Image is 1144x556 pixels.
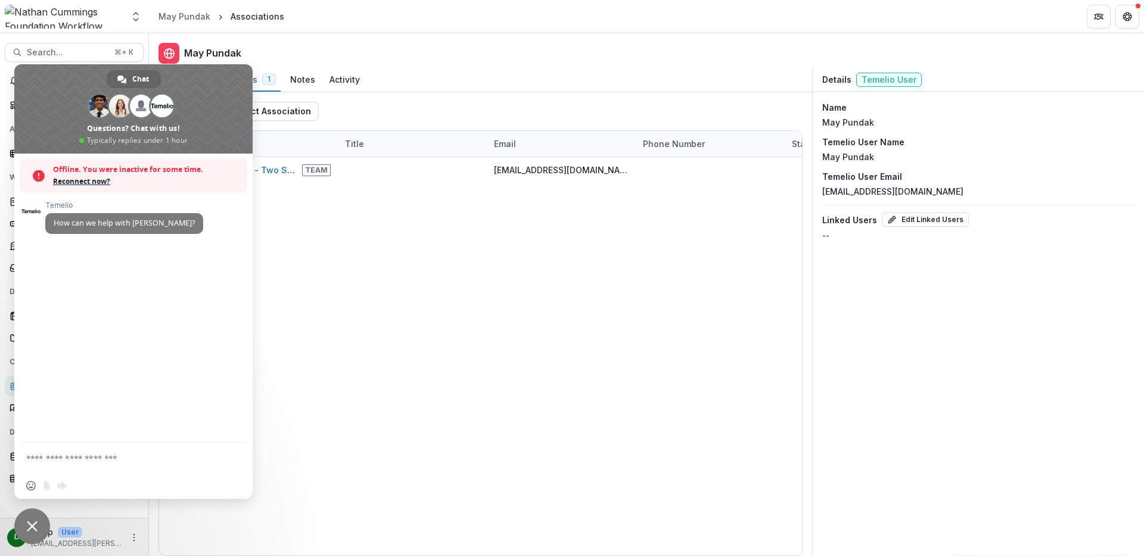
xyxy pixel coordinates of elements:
nav: breadcrumb [154,8,289,25]
button: Open Documents [5,282,144,301]
a: Document Templates [5,306,144,326]
div: Email [487,138,523,150]
a: Form Builder [5,214,144,233]
p: May Pundak [822,116,874,129]
p: Temelio User Name [822,136,904,148]
div: Deep [14,533,20,541]
button: Open Workflows [5,168,144,187]
a: Notes [285,68,320,92]
a: Proposals [5,192,144,211]
div: Associations [231,10,284,23]
p: -- [822,229,829,242]
div: Close chat [14,508,50,544]
div: Notes [290,73,315,86]
a: Document Center [5,328,144,348]
div: Start Date [785,131,934,157]
div: Title [338,138,371,150]
button: Edit Linked Users [882,213,969,227]
button: Partners [1087,5,1111,29]
p: Name [822,101,847,114]
a: Tasks [5,143,144,163]
p: [EMAIL_ADDRESS][DOMAIN_NAME] [822,185,963,198]
div: Entity Name [189,131,338,157]
div: Title [338,131,487,157]
button: Get Help [1115,5,1139,29]
span: Reconnect now? [53,176,241,188]
a: Grantee Reports [5,258,144,277]
span: Documents [10,288,127,296]
textarea: Compose your message... [26,453,214,464]
div: Chat [107,70,161,88]
span: 1 [268,75,271,83]
div: Phone Number [636,131,785,157]
p: [EMAIL_ADDRESS][PERSON_NAME][DOMAIN_NAME] [31,538,122,549]
h2: May Pundak [184,48,241,59]
button: Open Data & Reporting [5,423,144,442]
div: Email [487,131,636,157]
span: Temelio User [856,73,922,87]
span: Team [302,164,331,176]
a: Payments [5,236,144,255]
span: Workflows [10,173,127,182]
button: Search... [5,43,144,62]
span: How can we help with [PERSON_NAME]? [54,218,195,228]
button: Open entity switcher [128,5,144,29]
span: Contacts [10,358,127,366]
span: Activity [10,125,127,133]
p: May Pundak [822,151,874,163]
div: May Pundak [158,10,210,23]
a: Dashboard [5,446,144,466]
span: Chat [132,70,149,88]
div: ⌘ + K [112,46,136,59]
button: Open Activity [5,120,144,139]
div: Activity [329,73,360,86]
img: Nathan Cummings Foundation Workflow Sandbox logo [5,5,123,29]
div: [EMAIL_ADDRESS][DOMAIN_NAME] [494,164,629,176]
a: May Pundak [154,8,215,25]
span: Data & Reporting [10,428,127,436]
span: Offline. You were inactive for some time. [53,164,241,176]
div: Start Date [785,138,841,150]
a: Dashboard [5,95,144,115]
div: Phone Number [636,138,712,150]
span: Temelio [45,201,203,210]
button: Notifications1 [5,71,144,90]
button: More [127,530,141,545]
a: Activity [325,68,365,92]
span: Search... [27,48,107,58]
p: User [58,527,82,538]
a: A Land for All - Two States One Homeland [196,165,373,175]
a: Data Report [5,468,144,488]
button: Open Contacts [5,352,144,371]
span: Insert an emoji [26,481,36,491]
a: Grantees [5,376,144,396]
p: Linked Users [822,214,877,226]
p: Temelio User Email [822,170,902,183]
p: Details [822,73,851,86]
a: Communications [5,398,144,418]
